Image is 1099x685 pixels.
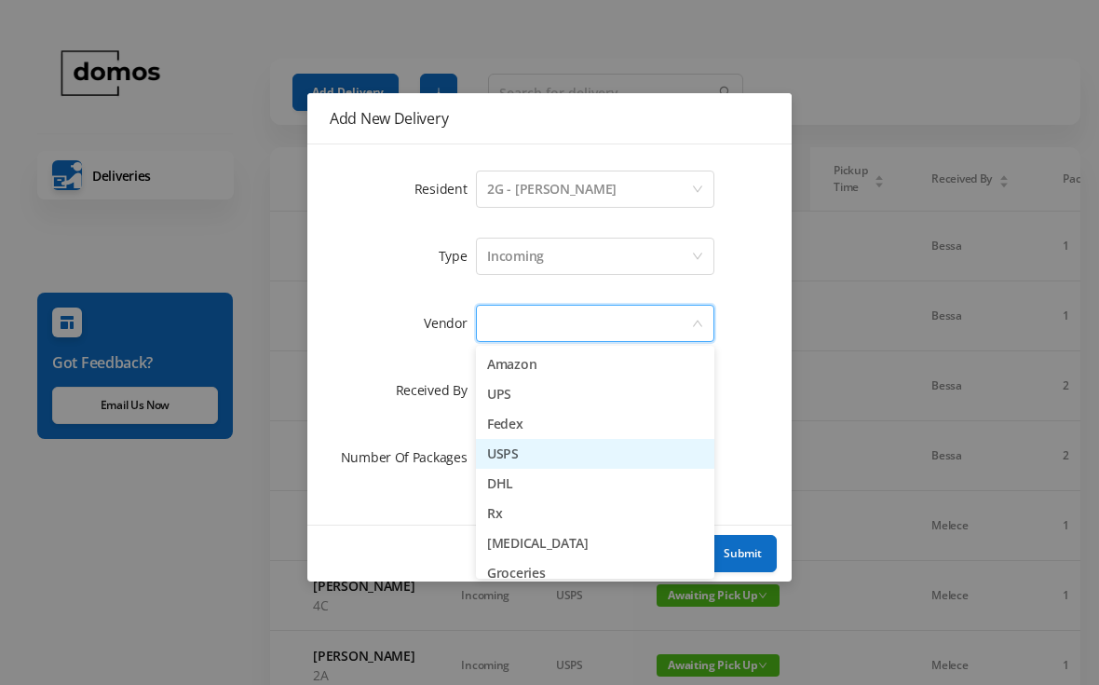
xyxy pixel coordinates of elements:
[487,239,544,274] div: Incoming
[692,184,703,197] i: icon: down
[476,528,714,558] li: [MEDICAL_DATA]
[476,499,714,528] li: Rx
[476,379,714,409] li: UPS
[709,535,777,572] button: Submit
[476,469,714,499] li: DHL
[439,247,477,265] label: Type
[476,558,714,588] li: Groceries
[692,318,703,331] i: icon: down
[424,314,476,332] label: Vendor
[487,171,617,207] div: 2G - Rose M Kory
[414,180,477,198] label: Resident
[476,409,714,439] li: Fedex
[330,167,769,480] form: Add New Delivery
[692,251,703,264] i: icon: down
[476,439,714,469] li: USPS
[330,108,769,129] div: Add New Delivery
[396,381,477,399] label: Received By
[476,349,714,379] li: Amazon
[341,448,477,466] label: Number Of Packages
